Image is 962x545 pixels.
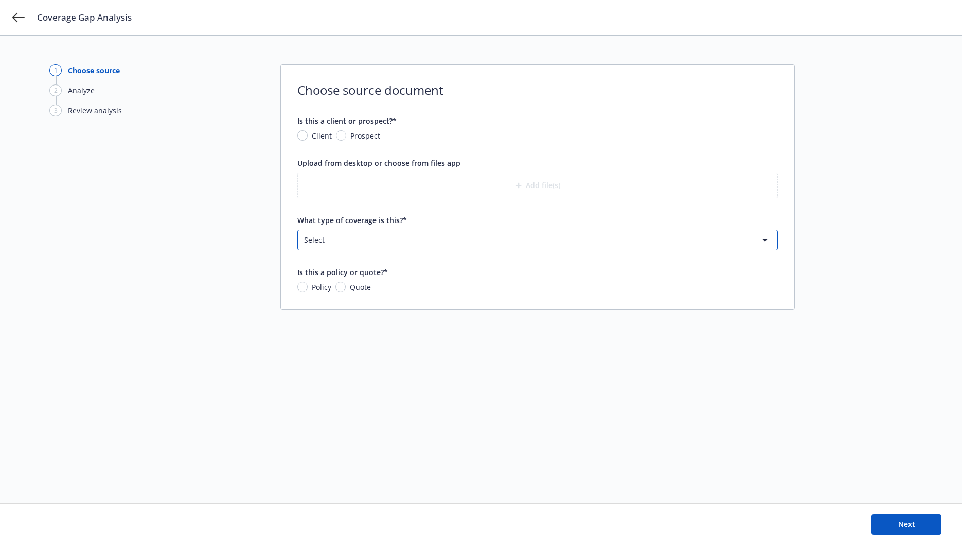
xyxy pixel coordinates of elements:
button: Next [871,514,941,535]
span: Prospect [350,130,380,141]
span: What type of coverage is this?* [297,215,407,225]
div: 1 [49,64,62,76]
input: Client [297,130,308,141]
span: Next [898,519,915,529]
div: Analyze [68,85,95,96]
div: Review analysis [68,105,122,116]
span: Policy [312,282,331,293]
div: 3 [49,105,62,116]
input: Prospect [336,130,346,141]
span: Is this a policy or quote?* [297,267,388,277]
input: Policy [297,282,308,292]
span: Coverage Gap Analysis [37,11,132,24]
span: Upload from desktop or choose from files app [297,158,460,168]
span: Choose source document [297,81,778,99]
div: Choose source [68,65,120,76]
span: Quote [350,282,371,293]
span: Is this a client or prospect?* [297,116,397,126]
div: 2 [49,84,62,96]
span: Client [312,130,332,141]
input: Quote [335,282,346,292]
